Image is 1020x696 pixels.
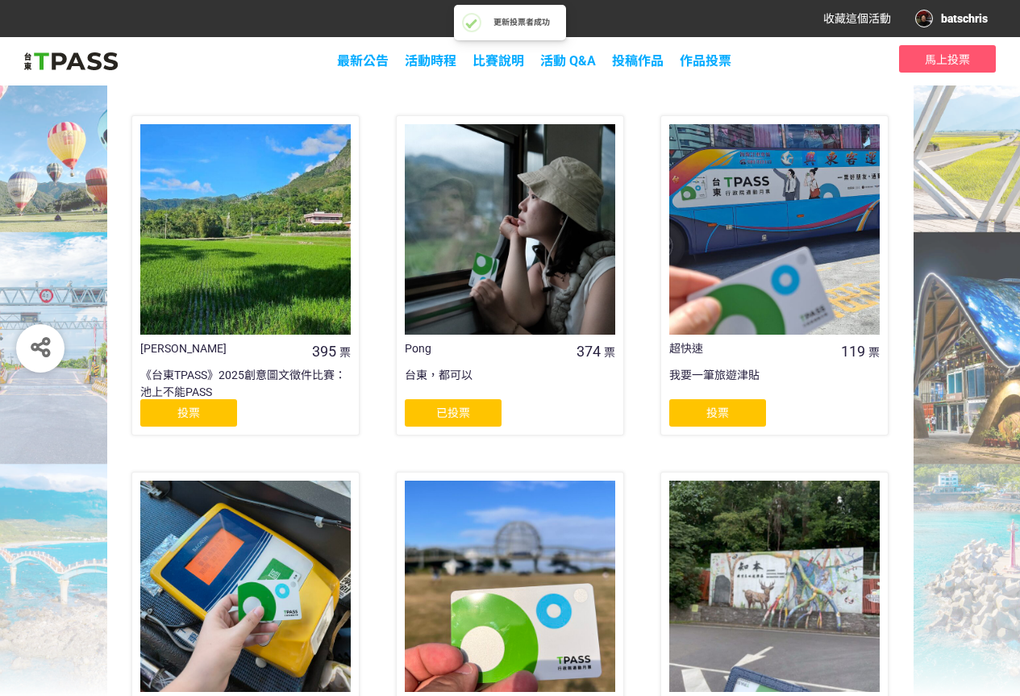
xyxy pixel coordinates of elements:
div: 超快速 [669,340,838,357]
div: Pong [405,340,573,357]
a: Pong374票台東，都可以已投票 [396,115,624,436]
a: 最新公告 [337,53,389,69]
button: 馬上投票 [899,45,996,73]
span: 收藏這個活動 [823,12,891,25]
span: 票 [339,346,351,359]
a: 活動時程 [405,53,456,69]
span: 投票 [177,406,200,419]
div: 我要一筆旅遊津貼 [669,367,880,399]
a: 超快速119票我要一筆旅遊津貼投票 [660,115,889,436]
span: 374 [577,343,601,360]
img: 2025創意影音/圖文徵件比賽「用TPASS玩轉台東」 [24,49,118,73]
span: 119 [841,343,865,360]
div: [PERSON_NAME] [140,340,309,357]
div: 台東，都可以 [405,367,615,399]
span: 作品投票 [680,53,731,69]
a: [PERSON_NAME]395票《台東TPASS》2025創意圖文徵件比賽：池上不能PASS投票 [131,115,360,436]
div: 《台東TPASS》2025創意圖文徵件比賽：池上不能PASS [140,367,351,399]
span: 投稿作品 [612,53,664,69]
span: 395 [312,343,336,360]
span: 馬上投票 [925,53,970,66]
a: 比賽說明 [473,53,524,69]
span: 投票 [706,406,729,419]
span: 票 [604,346,615,359]
a: 活動 Q&A [540,53,596,69]
span: 票 [868,346,880,359]
span: 已投票 [436,406,470,419]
